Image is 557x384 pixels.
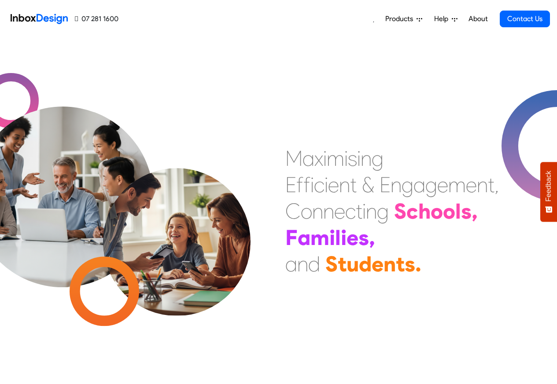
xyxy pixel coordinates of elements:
a: Contact Us [500,11,550,27]
div: Maximising Efficient & Engagement, Connecting Schools, Families, and Students. [285,145,499,277]
div: c [314,172,325,198]
div: o [443,198,455,224]
div: , [369,224,375,251]
div: f [296,172,303,198]
div: i [341,224,347,251]
div: m [448,172,466,198]
div: a [298,224,310,251]
div: t [488,172,494,198]
div: m [327,145,344,172]
div: s [348,145,357,172]
div: i [344,145,348,172]
div: s [405,251,415,277]
a: Help [431,10,461,28]
div: n [339,172,350,198]
img: parents_with_child.png [85,132,269,316]
div: i [325,172,328,198]
a: About [466,10,490,28]
div: s [461,198,472,224]
div: n [477,172,488,198]
div: i [310,172,314,198]
div: M [285,145,302,172]
div: n [312,198,323,224]
div: n [366,198,377,224]
div: l [455,198,461,224]
div: t [338,251,347,277]
div: & [362,172,374,198]
div: , [494,172,499,198]
div: n [323,198,334,224]
div: E [285,172,296,198]
div: o [301,198,312,224]
span: Help [434,14,452,24]
div: F [285,224,298,251]
div: g [377,198,389,224]
div: e [372,251,384,277]
div: e [466,172,477,198]
div: n [297,251,308,277]
div: c [345,198,356,224]
button: Feedback - Show survey [540,162,557,222]
div: a [285,251,297,277]
div: h [418,198,431,224]
div: f [303,172,310,198]
div: C [285,198,301,224]
a: Products [382,10,426,28]
span: Feedback [545,171,553,201]
div: S [325,251,338,277]
div: n [361,145,372,172]
div: E [380,172,391,198]
div: t [356,198,362,224]
div: m [310,224,329,251]
div: i [329,224,335,251]
div: g [402,172,413,198]
div: , [472,198,478,224]
div: x [314,145,323,172]
div: i [362,198,366,224]
div: g [372,145,384,172]
div: c [406,198,418,224]
div: n [391,172,402,198]
div: d [308,251,320,277]
a: 07 281 1600 [75,14,118,24]
div: e [437,172,448,198]
div: s [358,224,369,251]
div: d [359,251,372,277]
div: i [323,145,327,172]
div: a [413,172,425,198]
div: n [384,251,396,277]
span: Products [385,14,417,24]
div: e [328,172,339,198]
div: g [425,172,437,198]
div: l [335,224,341,251]
div: u [347,251,359,277]
div: . [415,251,421,277]
div: o [431,198,443,224]
div: e [334,198,345,224]
div: S [394,198,406,224]
div: e [347,224,358,251]
div: t [396,251,405,277]
div: i [357,145,361,172]
div: a [302,145,314,172]
div: t [350,172,357,198]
